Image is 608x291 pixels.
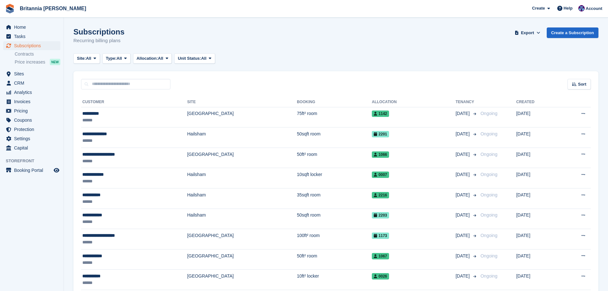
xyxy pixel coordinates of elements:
[372,131,389,137] span: 2201
[187,270,297,290] td: [GEOGRAPHIC_DATA]
[14,134,52,143] span: Settings
[187,97,297,107] th: Site
[73,53,100,64] button: Site: All
[86,55,91,62] span: All
[3,41,60,50] a: menu
[14,88,52,97] span: Analytics
[516,249,559,270] td: [DATE]
[372,151,389,158] span: 1066
[3,69,60,78] a: menu
[297,270,372,290] td: 10ft² locker
[133,53,172,64] button: Allocation: All
[372,212,389,218] span: 2203
[514,27,542,38] button: Export
[455,110,471,117] span: [DATE]
[372,111,389,117] span: 1142
[455,131,471,137] span: [DATE]
[6,158,64,164] span: Storefront
[297,148,372,168] td: 50ft² room
[297,97,372,107] th: Booking
[532,5,545,11] span: Create
[15,59,45,65] span: Price increases
[480,111,497,116] span: Ongoing
[187,148,297,168] td: [GEOGRAPHIC_DATA]
[372,172,389,178] span: 0007
[516,168,559,188] td: [DATE]
[372,233,389,239] span: 1173
[81,97,187,107] th: Customer
[14,97,52,106] span: Invoices
[201,55,206,62] span: All
[187,249,297,270] td: [GEOGRAPHIC_DATA]
[3,166,60,175] a: menu
[586,5,602,12] span: Account
[455,212,471,218] span: [DATE]
[455,273,471,280] span: [DATE]
[14,116,52,125] span: Coupons
[158,55,163,62] span: All
[516,209,559,229] td: [DATE]
[106,55,117,62] span: Type:
[516,270,559,290] td: [DATE]
[187,209,297,229] td: Hailsham
[3,79,60,88] a: menu
[297,168,372,188] td: 10sqft locker
[102,53,131,64] button: Type: All
[516,127,559,148] td: [DATE]
[187,127,297,148] td: Hailsham
[480,172,497,177] span: Ongoing
[578,81,586,88] span: Sort
[14,166,52,175] span: Booking Portal
[297,229,372,249] td: 100ft² room
[53,166,60,174] a: Preview store
[14,125,52,134] span: Protection
[14,79,52,88] span: CRM
[547,27,598,38] a: Create a Subscription
[516,148,559,168] td: [DATE]
[187,107,297,127] td: [GEOGRAPHIC_DATA]
[14,32,52,41] span: Tasks
[455,171,471,178] span: [DATE]
[137,55,158,62] span: Allocation:
[516,188,559,209] td: [DATE]
[455,192,471,198] span: [DATE]
[516,229,559,249] td: [DATE]
[480,253,497,258] span: Ongoing
[3,143,60,152] a: menu
[372,192,389,198] span: 2216
[14,69,52,78] span: Sites
[372,253,389,259] span: 1067
[480,233,497,238] span: Ongoing
[73,37,124,44] p: Recurring billing plans
[187,229,297,249] td: [GEOGRAPHIC_DATA]
[5,4,15,13] img: stora-icon-8386f47178a22dfd0bd8f6a31ec36ba5ce8667c1dd55bd0f319d3a0aa187defe.svg
[15,58,60,65] a: Price increases NEW
[116,55,122,62] span: All
[480,131,497,136] span: Ongoing
[455,253,471,259] span: [DATE]
[372,97,455,107] th: Allocation
[14,23,52,32] span: Home
[73,27,124,36] h1: Subscriptions
[297,209,372,229] td: 50sqft room
[187,188,297,209] td: Hailsham
[455,151,471,158] span: [DATE]
[297,127,372,148] td: 50sqft room
[455,97,478,107] th: Tenancy
[14,106,52,115] span: Pricing
[3,116,60,125] a: menu
[455,232,471,239] span: [DATE]
[3,32,60,41] a: menu
[372,273,389,280] span: 0026
[3,106,60,115] a: menu
[187,168,297,188] td: Hailsham
[564,5,573,11] span: Help
[3,125,60,134] a: menu
[297,107,372,127] td: 75ft² room
[14,143,52,152] span: Capital
[174,53,215,64] button: Unit Status: All
[480,192,497,197] span: Ongoing
[3,88,60,97] a: menu
[14,41,52,50] span: Subscriptions
[178,55,201,62] span: Unit Status:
